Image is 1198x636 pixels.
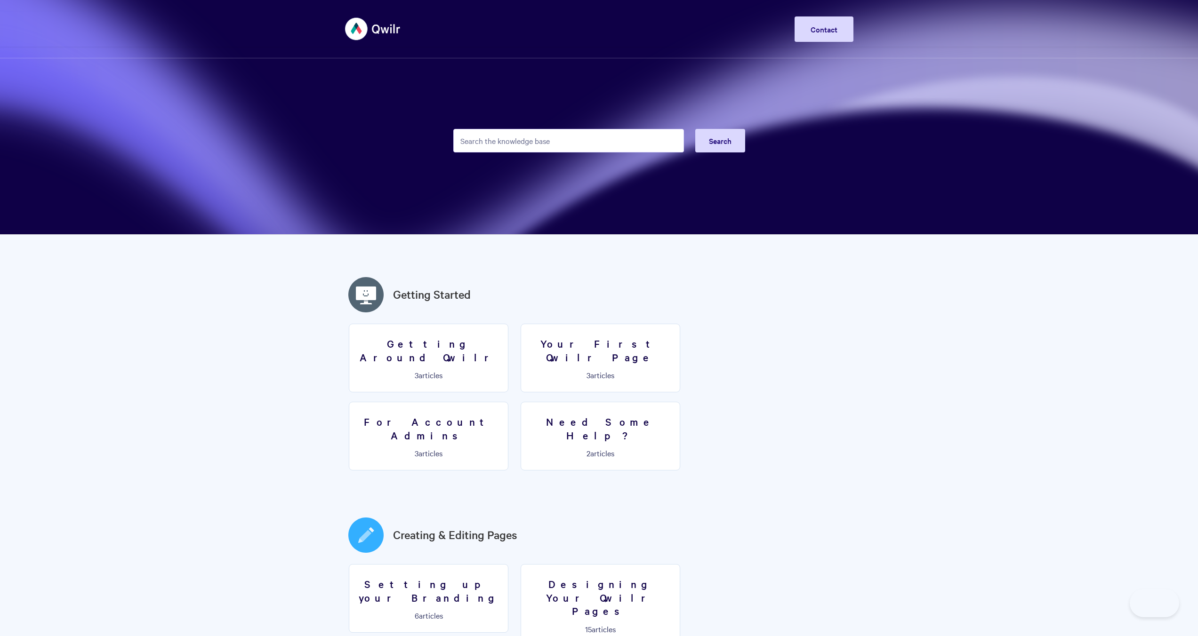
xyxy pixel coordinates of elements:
[355,611,502,620] p: articles
[527,577,674,618] h3: Designing Your Qwilr Pages
[521,402,680,470] a: Need Some Help? 2articles
[349,564,508,633] a: Setting up your Branding 6articles
[527,415,674,442] h3: Need Some Help?
[585,624,592,634] span: 15
[355,371,502,379] p: articles
[527,449,674,457] p: articles
[415,370,418,380] span: 3
[415,448,418,458] span: 3
[587,370,590,380] span: 3
[453,129,684,152] input: Search the knowledge base
[527,337,674,364] h3: Your First Qwilr Page
[355,337,502,364] h3: Getting Around Qwilr
[393,526,517,543] a: Creating & Editing Pages
[587,448,590,458] span: 2
[1130,589,1179,617] iframe: Toggle Customer Support
[349,402,508,470] a: For Account Admins 3articles
[695,129,745,152] button: Search
[527,625,674,633] p: articles
[393,286,471,303] a: Getting Started
[415,610,419,620] span: 6
[355,449,502,457] p: articles
[355,577,502,604] h3: Setting up your Branding
[349,324,508,392] a: Getting Around Qwilr 3articles
[709,135,732,146] span: Search
[355,415,502,442] h3: For Account Admins
[521,324,680,392] a: Your First Qwilr Page 3articles
[527,371,674,379] p: articles
[345,11,401,47] img: Qwilr Help Center
[795,16,853,42] a: Contact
